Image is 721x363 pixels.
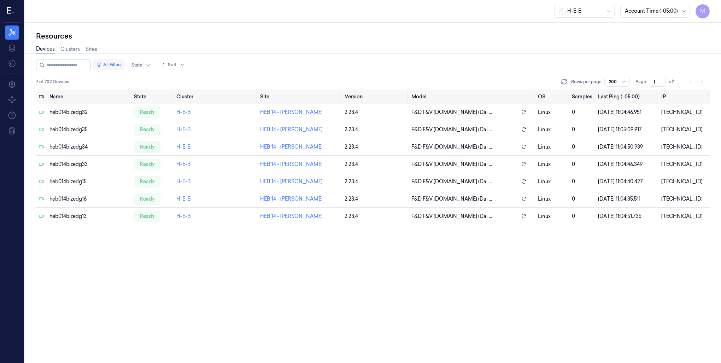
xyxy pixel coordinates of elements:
[538,178,566,185] p: linux
[569,90,595,104] th: Samples
[598,126,656,133] div: [DATE] 11:05:09.917
[572,126,592,133] div: 0
[411,195,492,203] span: F&D F&V [DOMAIN_NAME] (Dai ...
[260,109,323,115] a: HEB 14 - [PERSON_NAME]
[134,176,160,187] div: ready
[661,213,707,220] div: [TECHNICAL_ID]
[134,141,160,152] div: ready
[49,195,128,203] div: heb014bizedg16
[538,195,566,203] p: linux
[49,109,128,116] div: heb014bizedg32
[134,193,160,204] div: ready
[134,106,160,118] div: ready
[661,178,707,185] div: [TECHNICAL_ID]
[36,31,710,41] div: Resources
[572,213,592,220] div: 0
[572,143,592,151] div: 0
[260,144,323,150] a: HEB 14 - [PERSON_NAME]
[342,90,409,104] th: Version
[598,178,656,185] div: [DATE] 11:04:40.427
[538,143,566,151] p: linux
[49,143,128,151] div: heb014bizedg34
[131,90,174,104] th: State
[49,178,128,185] div: heb014bizedg15
[176,178,191,185] a: H-E-B
[345,143,406,151] div: 2.23.4
[49,161,128,168] div: heb014bizedg33
[658,90,710,104] th: IP
[598,195,656,203] div: [DATE] 11:04:35.511
[174,90,257,104] th: Cluster
[134,124,160,135] div: ready
[635,79,646,85] span: Page
[345,213,406,220] div: 2.23.4
[176,109,191,115] a: H-E-B
[86,46,97,53] a: Sites
[36,45,55,53] a: Devices
[535,90,569,104] th: OS
[572,195,592,203] div: 0
[411,109,492,116] span: F&D F&V [DOMAIN_NAME] (Dai ...
[60,46,80,53] a: Clusters
[411,178,492,185] span: F&D F&V [DOMAIN_NAME] (Dai ...
[598,143,656,151] div: [DATE] 11:04:50.939
[661,126,707,133] div: [TECHNICAL_ID]
[572,178,592,185] div: 0
[411,213,492,220] span: F&D F&V [DOMAIN_NAME] (Dai ...
[49,126,128,133] div: heb014bizedg35
[572,109,592,116] div: 0
[260,196,323,202] a: HEB 14 - [PERSON_NAME]
[686,77,707,87] nav: pagination
[538,213,566,220] p: linux
[134,159,160,170] div: ready
[669,79,680,85] span: of 1
[572,161,592,168] div: 0
[345,126,406,133] div: 2.23.4
[176,161,191,167] a: H-E-B
[260,161,323,167] a: HEB 14 - [PERSON_NAME]
[260,126,323,133] a: HEB 14 - [PERSON_NAME]
[411,143,492,151] span: F&D F&V [DOMAIN_NAME] (Dai ...
[571,79,602,85] p: Rows per page
[538,161,566,168] p: linux
[538,126,566,133] p: linux
[409,90,535,104] th: Model
[661,109,707,116] div: [TECHNICAL_ID]
[661,161,707,168] div: [TECHNICAL_ID]
[345,195,406,203] div: 2.23.4
[696,4,710,18] button: M
[47,90,131,104] th: Name
[661,195,707,203] div: [TECHNICAL_ID]
[661,143,707,151] div: [TECHNICAL_ID]
[598,109,656,116] div: [DATE] 11:04:46.951
[176,196,191,202] a: H-E-B
[345,109,406,116] div: 2.23.4
[595,90,658,104] th: Last Ping (-05:00)
[411,126,492,133] span: F&D F&V [DOMAIN_NAME] (Dai ...
[176,144,191,150] a: H-E-B
[176,126,191,133] a: H-E-B
[260,178,323,185] a: HEB 14 - [PERSON_NAME]
[260,213,323,219] a: HEB 14 - [PERSON_NAME]
[538,109,566,116] p: linux
[345,161,406,168] div: 2.23.4
[134,211,160,222] div: ready
[598,213,656,220] div: [DATE] 11:04:51.735
[598,161,656,168] div: [DATE] 11:04:46.349
[411,161,492,168] span: F&D F&V [DOMAIN_NAME] (Dai ...
[176,213,191,219] a: H-E-B
[345,178,406,185] div: 2.23.4
[36,79,69,85] span: 7 of 702 Devices
[49,213,128,220] div: heb014bizedg13
[93,59,124,70] button: All Filters
[257,90,342,104] th: Site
